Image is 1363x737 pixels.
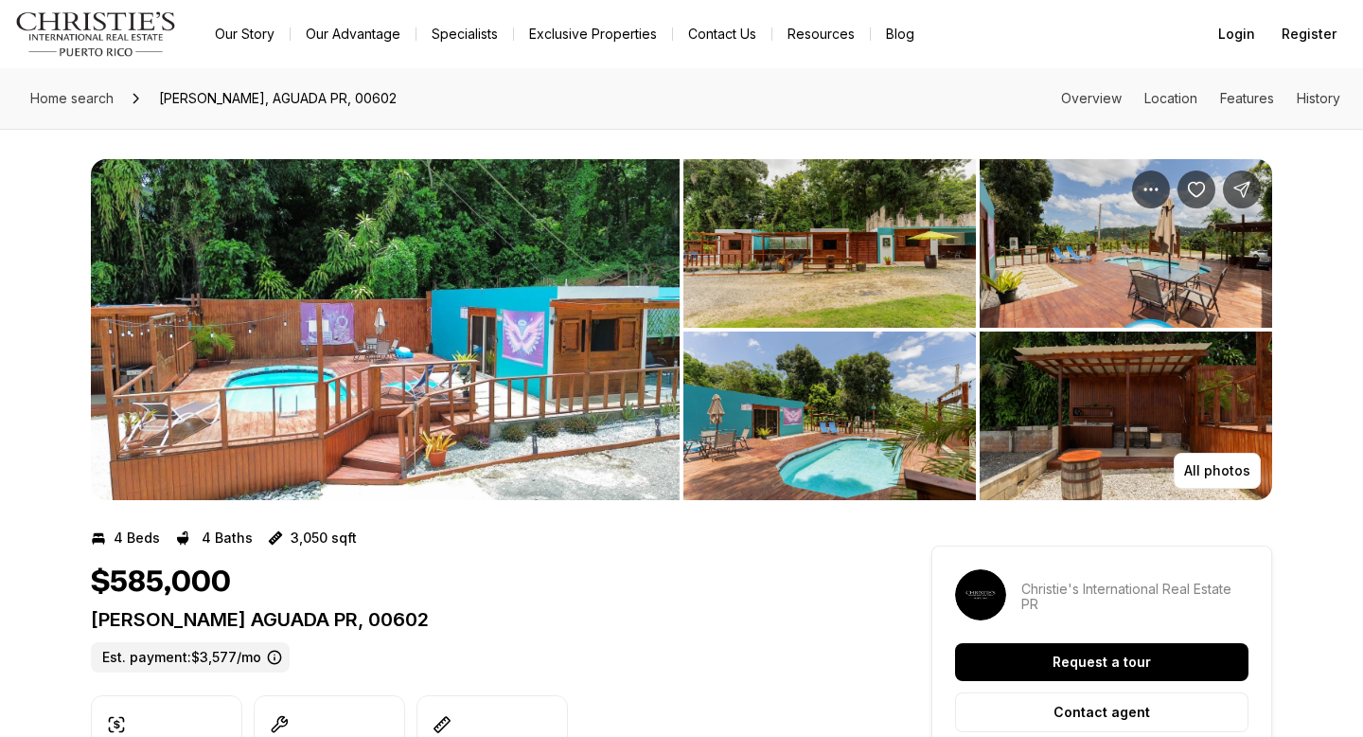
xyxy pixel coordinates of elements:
[1177,171,1215,208] button: Save Property: Naranjo NARANJO
[1223,171,1261,208] button: Share Property: Naranjo NARANJO
[683,159,1272,500] li: 2 of 10
[91,159,680,500] li: 1 of 10
[1144,90,1197,106] a: Skip to: Location
[1053,705,1150,720] p: Contact agent
[1132,171,1170,208] button: Property options
[200,21,290,47] a: Our Story
[1061,90,1122,106] a: Skip to: Overview
[980,332,1272,500] button: View image gallery
[15,11,177,57] img: logo
[91,159,680,500] button: View image gallery
[1184,463,1250,478] p: All photos
[871,21,929,47] a: Blog
[683,332,976,500] button: View image gallery
[23,83,121,114] a: Home search
[683,159,976,328] button: View image gallery
[114,530,160,546] p: 4 Beds
[514,21,672,47] a: Exclusive Properties
[1021,582,1248,612] p: Christie's International Real Estate PR
[91,608,863,631] p: [PERSON_NAME] AGUADA PR, 00602
[1270,15,1348,53] button: Register
[1174,453,1261,489] button: All photos
[1220,90,1274,106] a: Skip to: Features
[91,159,1272,500] div: Listing Photos
[980,159,1272,328] button: View image gallery
[91,565,231,601] h1: $585,000
[151,83,404,114] span: [PERSON_NAME], AGUADA PR, 00602
[416,21,513,47] a: Specialists
[202,530,253,546] p: 4 Baths
[1061,91,1340,106] nav: Page section menu
[772,21,870,47] a: Resources
[1053,655,1151,670] p: Request a tour
[91,642,290,673] label: Est. payment: $3,577/mo
[1207,15,1266,53] button: Login
[955,643,1248,681] button: Request a tour
[291,21,416,47] a: Our Advantage
[291,530,357,546] p: 3,050 sqft
[955,692,1248,732] button: Contact agent
[1297,90,1340,106] a: Skip to: History
[30,90,114,106] span: Home search
[1218,27,1255,42] span: Login
[673,21,771,47] button: Contact Us
[1282,27,1336,42] span: Register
